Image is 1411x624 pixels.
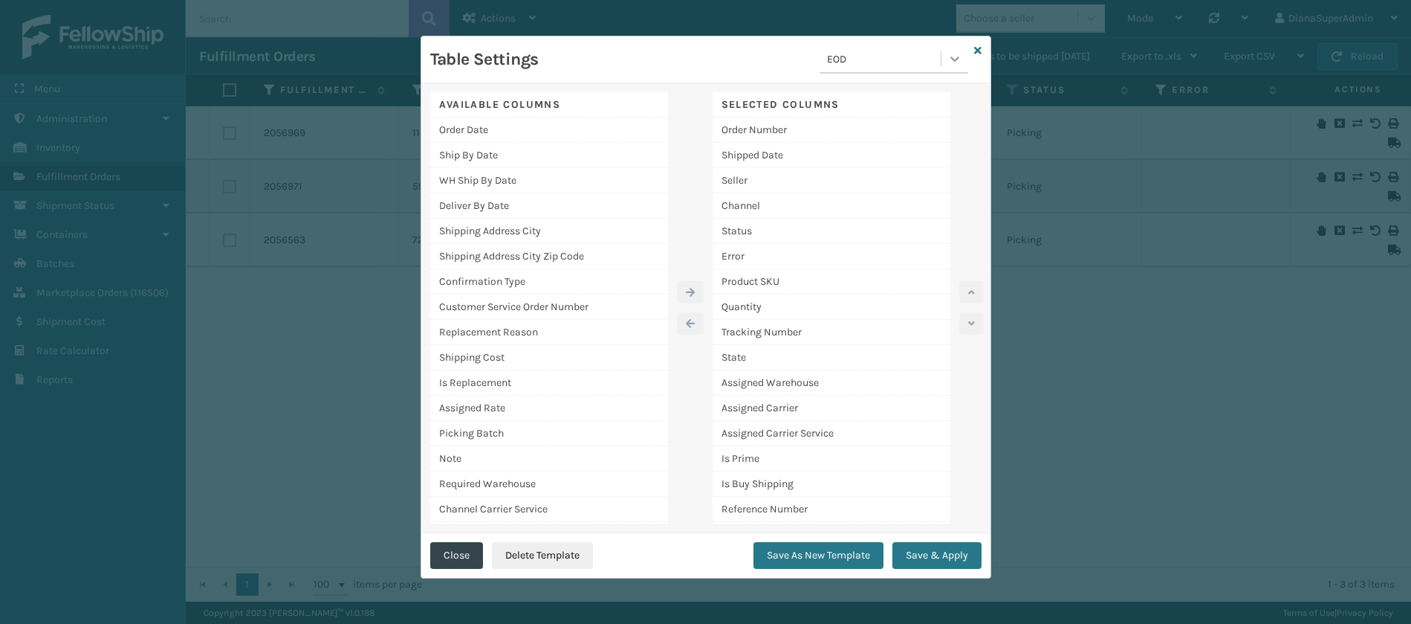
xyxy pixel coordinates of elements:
[713,92,950,118] div: Selected Columns
[713,244,950,269] div: Error
[892,542,982,569] button: Save & Apply
[430,92,668,118] div: Available Columns
[753,542,883,569] button: Save As New Template
[713,345,950,370] div: State
[430,320,668,345] div: Replacement Reason
[430,421,668,446] div: Picking Batch
[713,522,950,547] div: Channel Type
[713,193,950,219] div: Channel
[713,446,950,472] div: Is Prime
[713,370,950,396] div: Assigned Warehouse
[713,472,950,497] div: Is Buy Shipping
[430,522,668,547] div: Order Creation Date
[430,143,668,168] div: Ship By Date
[430,370,668,396] div: Is Replacement
[430,446,668,472] div: Note
[713,497,950,522] div: Reference Number
[430,497,668,522] div: Channel Carrier Service
[430,118,668,143] div: Order Date
[827,51,942,67] div: EOD
[492,542,593,569] button: Delete Template
[430,295,668,320] div: Customer Service Order Number
[713,295,950,320] div: Quantity
[713,118,950,143] div: Order Number
[430,168,668,193] div: WH Ship By Date
[713,421,950,446] div: Assigned Carrier Service
[430,345,668,370] div: Shipping Cost
[713,320,950,345] div: Tracking Number
[713,396,950,421] div: Assigned Carrier
[430,48,539,71] h3: Table Settings
[713,143,950,168] div: Shipped Date
[430,244,668,269] div: Shipping Address City Zip Code
[430,219,668,244] div: Shipping Address City
[430,542,483,569] button: Close
[430,269,668,295] div: Confirmation Type
[430,472,668,497] div: Required Warehouse
[713,219,950,244] div: Status
[430,193,668,219] div: Deliver By Date
[713,168,950,193] div: Seller
[430,396,668,421] div: Assigned Rate
[713,269,950,295] div: Product SKU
